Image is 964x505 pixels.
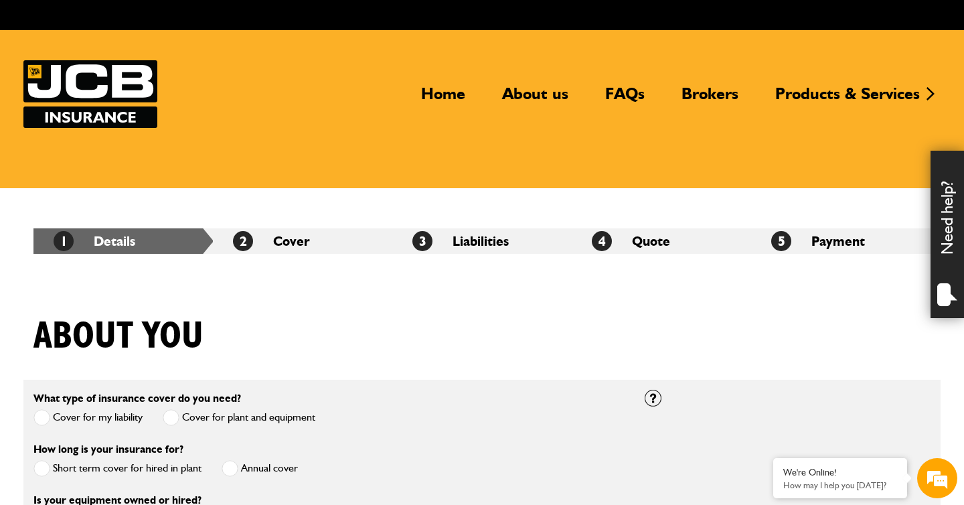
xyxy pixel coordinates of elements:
[33,409,143,426] label: Cover for my liability
[572,228,751,254] li: Quote
[931,151,964,318] div: Need help?
[213,228,392,254] li: Cover
[33,228,213,254] li: Details
[595,84,655,115] a: FAQs
[163,409,315,426] label: Cover for plant and equipment
[222,460,298,477] label: Annual cover
[233,231,253,251] span: 2
[392,228,572,254] li: Liabilities
[33,314,204,359] h1: About you
[783,480,897,490] p: How may I help you today?
[783,467,897,478] div: We're Online!
[771,231,791,251] span: 5
[671,84,748,115] a: Brokers
[54,231,74,251] span: 1
[33,460,202,477] label: Short term cover for hired in plant
[33,444,183,455] label: How long is your insurance for?
[765,84,930,115] a: Products & Services
[23,60,157,128] a: JCB Insurance Services
[751,228,931,254] li: Payment
[592,231,612,251] span: 4
[492,84,578,115] a: About us
[23,60,157,128] img: JCB Insurance Services logo
[412,231,432,251] span: 3
[411,84,475,115] a: Home
[33,393,241,404] label: What type of insurance cover do you need?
